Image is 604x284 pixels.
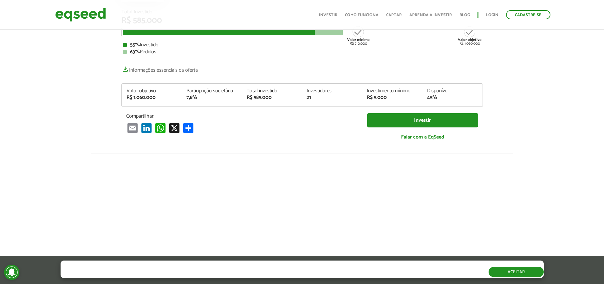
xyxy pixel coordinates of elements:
div: Investidores [307,88,357,94]
a: X [168,122,181,133]
div: R$ 710.000 [347,25,370,46]
a: Investir [367,113,478,127]
img: EqSeed [55,6,106,23]
div: Pedidos [123,49,481,55]
strong: 55% [130,41,140,49]
div: Valor objetivo [127,88,177,94]
div: Investimento mínimo [367,88,418,94]
a: Cadastre-se [506,10,550,19]
div: 7,8% [186,95,237,100]
div: Participação societária [186,88,237,94]
a: Como funciona [345,13,379,17]
a: Email [126,122,139,133]
div: Investido [123,42,481,48]
div: R$ 1.060.000 [127,95,177,100]
a: Captar [386,13,402,17]
div: R$ 585.000 [247,95,297,100]
p: Compartilhar: [126,113,358,119]
h5: O site da EqSeed utiliza cookies para melhorar sua navegação. [61,261,290,270]
a: Investir [319,13,337,17]
div: Disponível [427,88,478,94]
strong: Valor objetivo [458,37,482,43]
a: LinkedIn [140,122,153,133]
strong: 63% [130,48,140,56]
a: Blog [459,13,470,17]
a: Falar com a EqSeed [367,131,478,144]
p: Ao clicar em "aceitar", você aceita nossa . [61,272,290,278]
strong: Valor mínimo [347,37,370,43]
div: 21 [307,95,357,100]
button: Aceitar [489,267,544,277]
div: R$ 1.060.000 [458,25,482,46]
div: R$ 5.000 [367,95,418,100]
a: Aprenda a investir [409,13,452,17]
a: Compartilhar [182,122,195,133]
a: Informações essenciais da oferta [121,64,198,73]
a: política de privacidade e de cookies [144,273,218,278]
a: Login [486,13,498,17]
div: 45% [427,95,478,100]
div: Total investido [247,88,297,94]
a: WhatsApp [154,122,167,133]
